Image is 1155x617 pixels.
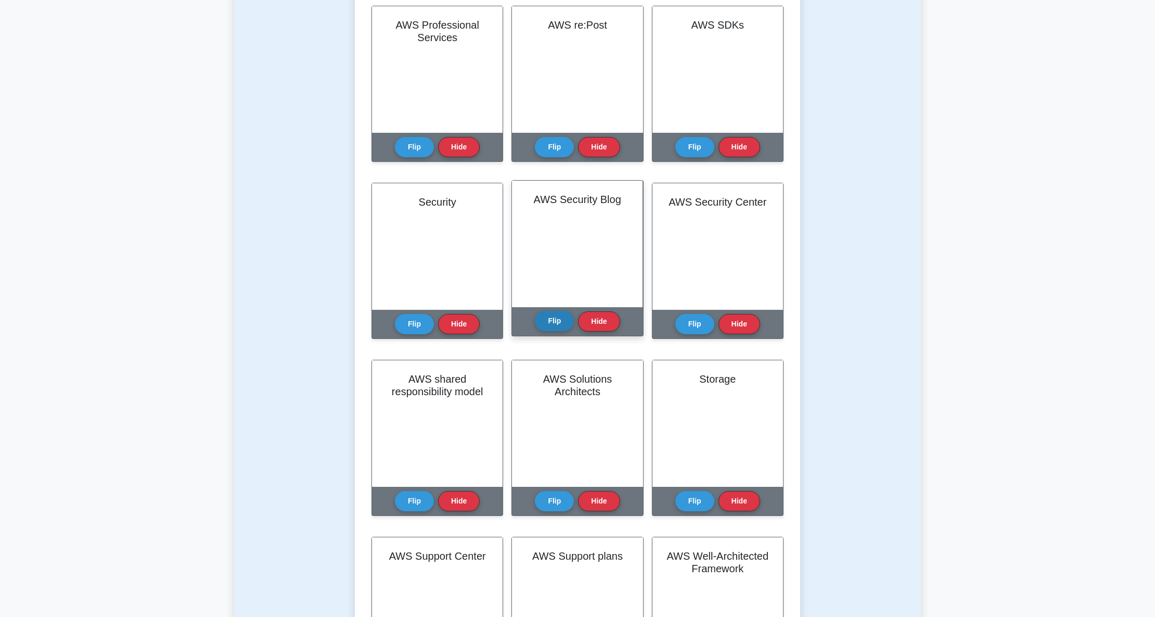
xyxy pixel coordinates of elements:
[665,373,771,385] h2: Storage
[535,491,574,511] button: Flip
[395,491,434,511] button: Flip
[675,137,714,157] button: Flip
[665,550,771,575] h2: AWS Well-Architected Framework
[535,137,574,157] button: Flip
[384,373,490,398] h2: AWS shared responsibility model
[535,311,574,331] button: Flip
[384,19,490,44] h2: AWS Professional Services
[524,193,630,206] h2: AWS Security Blog
[395,137,434,157] button: Flip
[384,550,490,562] h2: AWS Support Center
[665,19,771,31] h2: AWS SDKs
[524,19,630,31] h2: AWS re:Post
[578,491,620,511] button: Hide
[675,314,714,334] button: Flip
[524,550,630,562] h2: AWS Support plans
[395,314,434,334] button: Flip
[718,491,760,511] button: Hide
[384,196,490,208] h2: Security
[675,491,714,511] button: Flip
[438,314,480,334] button: Hide
[718,137,760,157] button: Hide
[524,373,630,398] h2: AWS Solutions Architects
[718,314,760,334] button: Hide
[438,491,480,511] button: Hide
[578,311,620,332] button: Hide
[665,196,771,208] h2: AWS Security Center
[578,137,620,157] button: Hide
[438,137,480,157] button: Hide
